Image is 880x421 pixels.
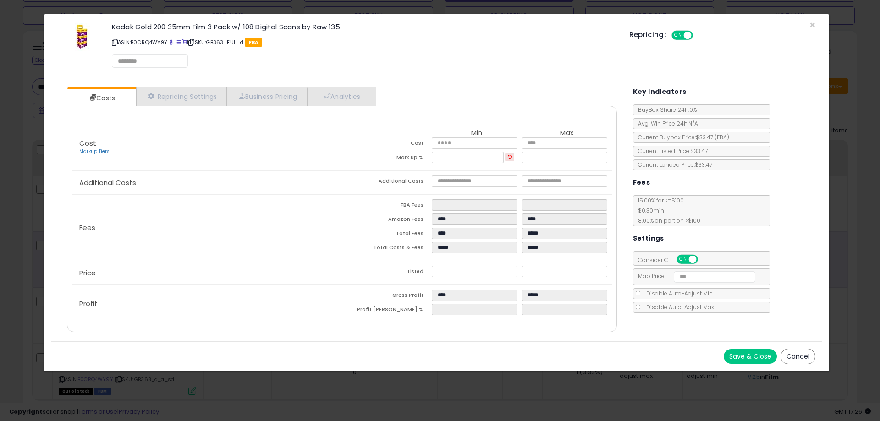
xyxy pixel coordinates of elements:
[633,147,708,155] span: Current Listed Price: $33.47
[629,31,666,38] h5: Repricing:
[245,38,262,47] span: FBA
[342,175,432,190] td: Additional Costs
[692,32,706,39] span: OFF
[724,349,777,364] button: Save & Close
[72,224,342,231] p: Fees
[677,256,689,263] span: ON
[642,290,713,297] span: Disable Auto-Adjust Min
[342,199,432,213] td: FBA Fees
[67,89,135,107] a: Costs
[342,242,432,256] td: Total Costs & Fees
[633,217,700,224] span: 8.00 % on portion > $100
[672,32,684,39] span: ON
[72,140,342,155] p: Cost
[112,35,616,49] p: ASIN: B0CRQ4WY9Y | SKU: GB363_FUL_d
[522,129,611,137] th: Max
[342,304,432,318] td: Profit [PERSON_NAME] %
[633,207,664,214] span: $0.30 min
[633,86,687,98] h5: Key Indicators
[342,266,432,280] td: Listed
[169,38,174,46] a: BuyBox page
[633,106,697,114] span: BuyBox Share 24h: 0%
[79,148,110,155] a: Markup Tiers
[227,87,307,106] a: Business Pricing
[633,133,729,141] span: Current Buybox Price:
[176,38,181,46] a: All offer listings
[633,233,664,244] h5: Settings
[633,161,712,169] span: Current Landed Price: $33.47
[809,18,815,32] span: ×
[72,269,342,277] p: Price
[715,133,729,141] span: ( FBA )
[633,256,710,264] span: Consider CPT:
[633,177,650,188] h5: Fees
[696,256,711,263] span: OFF
[633,120,698,127] span: Avg. Win Price 24h: N/A
[342,213,432,228] td: Amazon Fees
[342,228,432,242] td: Total Fees
[182,38,187,46] a: Your listing only
[642,303,714,311] span: Disable Auto-Adjust Max
[432,129,522,137] th: Min
[68,23,95,51] img: 41G+gmOuA1L._SL60_.jpg
[633,272,756,280] span: Map Price:
[112,23,616,30] h3: Kodak Gold 200 35mm Film 3 Pack w/ 108 Digital Scans by Raw 135
[342,290,432,304] td: Gross Profit
[342,137,432,152] td: Cost
[781,349,815,364] button: Cancel
[696,133,729,141] span: $33.47
[633,197,700,224] span: 15.00 % for <= $100
[72,179,342,186] p: Additional Costs
[72,300,342,307] p: Profit
[136,87,227,106] a: Repricing Settings
[342,152,432,166] td: Mark up %
[307,87,375,106] a: Analytics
